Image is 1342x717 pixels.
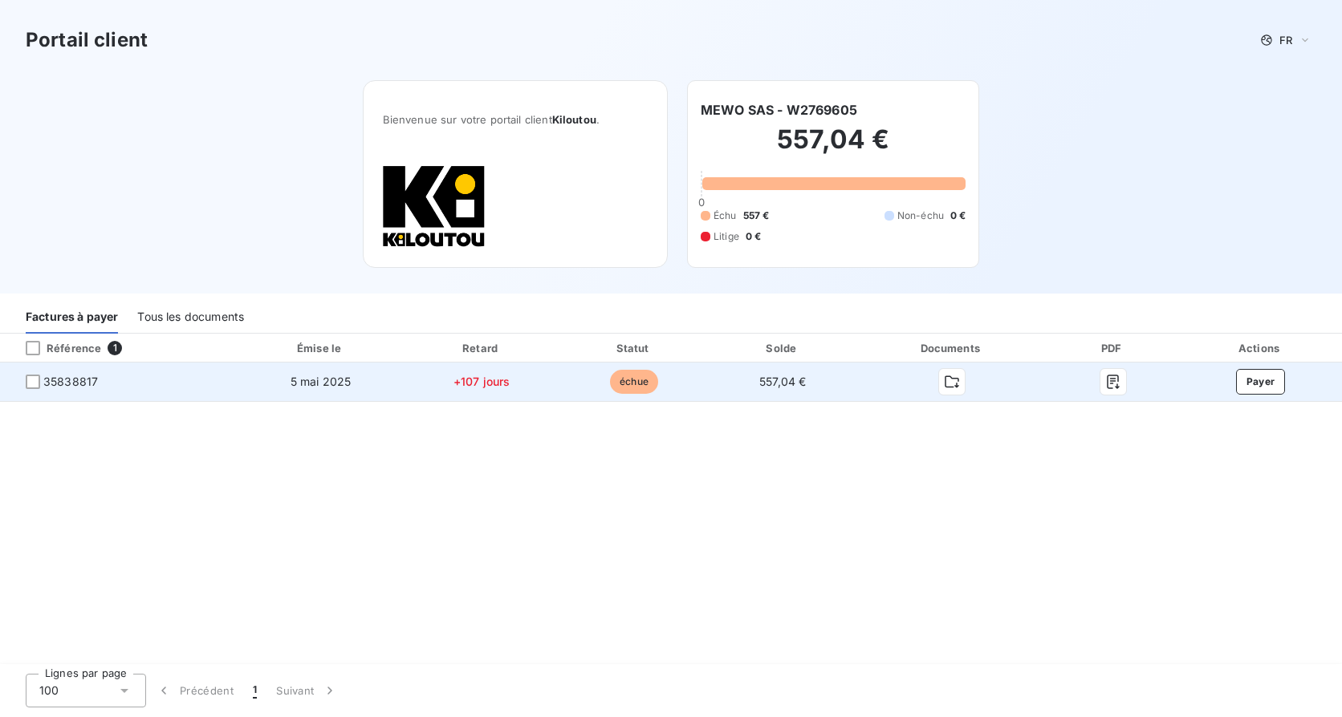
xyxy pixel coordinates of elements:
[108,341,122,355] span: 1
[698,196,705,209] span: 0
[759,375,806,388] span: 557,04 €
[860,340,1044,356] div: Documents
[26,26,148,55] h3: Portail client
[552,113,596,126] span: Kiloutou
[383,113,648,126] span: Bienvenue sur votre portail client .
[137,300,244,334] div: Tous les documents
[43,374,98,390] span: 35838817
[146,674,243,707] button: Précédent
[743,209,770,223] span: 557 €
[1236,369,1286,395] button: Payer
[562,340,706,356] div: Statut
[1182,340,1339,356] div: Actions
[897,209,944,223] span: Non-échu
[1279,34,1292,47] span: FR
[39,683,59,699] span: 100
[950,209,966,223] span: 0 €
[713,340,853,356] div: Solde
[746,229,761,244] span: 0 €
[266,674,348,707] button: Suivant
[701,124,966,172] h2: 557,04 €
[701,100,857,119] h6: MEWO SAS - W2769605
[453,375,510,388] span: +107 jours
[714,209,737,223] span: Échu
[291,375,352,388] span: 5 mai 2025
[714,229,739,244] span: Litige
[240,340,401,356] div: Émise le
[610,370,658,394] span: échue
[13,341,101,355] div: Référence
[26,300,118,334] div: Factures à payer
[243,674,266,707] button: 1
[383,164,486,248] img: Company logo
[253,683,257,699] span: 1
[1051,340,1176,356] div: PDF
[408,340,555,356] div: Retard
